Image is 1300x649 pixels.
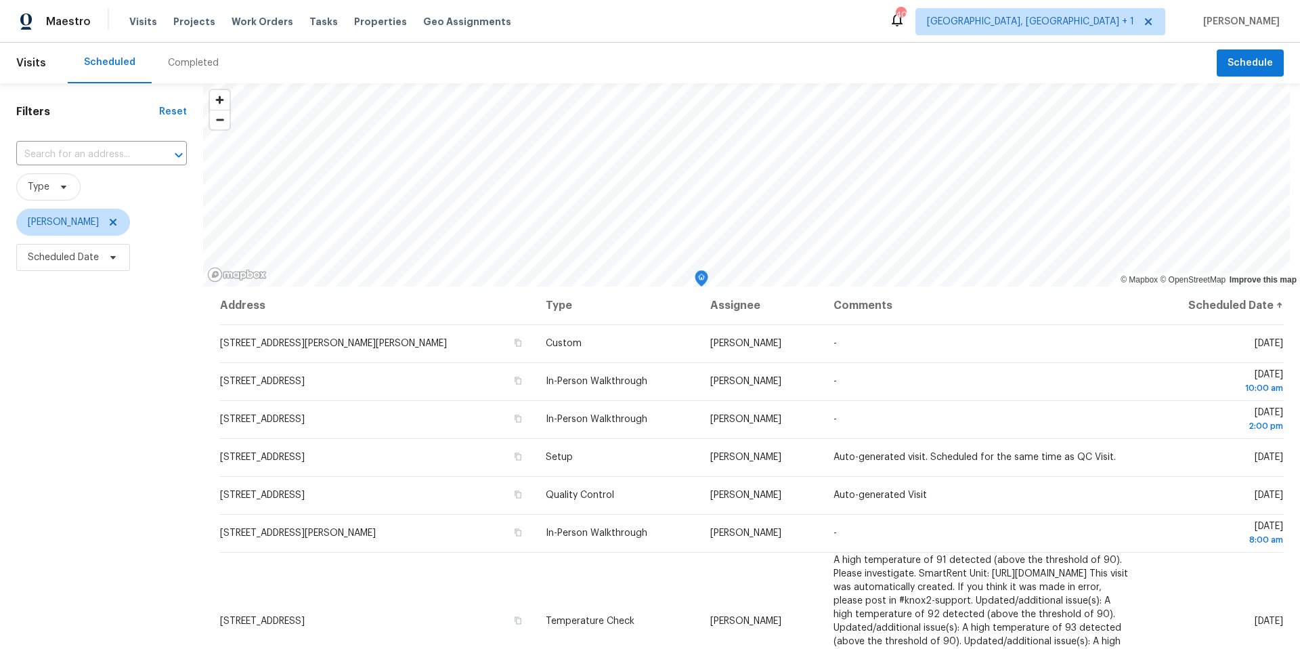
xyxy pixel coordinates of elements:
[512,526,524,539] button: Copy Address
[710,616,781,626] span: [PERSON_NAME]
[546,453,573,462] span: Setup
[833,415,837,424] span: -
[512,614,524,627] button: Copy Address
[46,15,91,28] span: Maestro
[512,451,524,463] button: Copy Address
[710,490,781,500] span: [PERSON_NAME]
[1198,15,1280,28] span: [PERSON_NAME]
[220,528,376,538] span: [STREET_ADDRESS][PERSON_NAME]
[512,337,524,349] button: Copy Address
[354,15,407,28] span: Properties
[1228,55,1273,72] span: Schedule
[1153,419,1283,433] div: 2:00 pm
[1255,616,1283,626] span: [DATE]
[1142,287,1284,324] th: Scheduled Date ↑
[833,377,837,386] span: -
[423,15,511,28] span: Geo Assignments
[833,490,927,500] span: Auto-generated Visit
[1255,490,1283,500] span: [DATE]
[1153,370,1283,395] span: [DATE]
[173,15,215,28] span: Projects
[535,287,699,324] th: Type
[207,267,267,282] a: Mapbox homepage
[710,528,781,538] span: [PERSON_NAME]
[1121,275,1158,285] a: Mapbox
[1230,275,1297,285] a: Improve this map
[546,377,647,386] span: In-Person Walkthrough
[28,215,99,229] span: [PERSON_NAME]
[203,83,1290,287] canvas: Map
[28,180,49,194] span: Type
[169,146,188,165] button: Open
[1153,533,1283,547] div: 8:00 am
[16,48,46,78] span: Visits
[1153,408,1283,433] span: [DATE]
[546,528,647,538] span: In-Person Walkthrough
[546,415,647,424] span: In-Person Walkthrough
[512,413,524,425] button: Copy Address
[833,453,1116,462] span: Auto-generated visit. Scheduled for the same time as QC Visit.
[710,453,781,462] span: [PERSON_NAME]
[220,377,305,386] span: [STREET_ADDRESS]
[220,339,447,348] span: [STREET_ADDRESS][PERSON_NAME][PERSON_NAME]
[699,287,823,324] th: Assignee
[1153,381,1283,395] div: 10:00 am
[512,375,524,387] button: Copy Address
[168,56,219,70] div: Completed
[129,15,157,28] span: Visits
[710,339,781,348] span: [PERSON_NAME]
[546,339,582,348] span: Custom
[309,17,338,26] span: Tasks
[1217,49,1284,77] button: Schedule
[219,287,535,324] th: Address
[710,377,781,386] span: [PERSON_NAME]
[159,105,187,119] div: Reset
[220,490,305,500] span: [STREET_ADDRESS]
[512,488,524,501] button: Copy Address
[695,270,708,291] div: Map marker
[927,15,1134,28] span: [GEOGRAPHIC_DATA], [GEOGRAPHIC_DATA] + 1
[833,528,837,538] span: -
[28,251,99,264] span: Scheduled Date
[210,110,230,129] button: Zoom out
[710,415,781,424] span: [PERSON_NAME]
[1255,339,1283,348] span: [DATE]
[16,144,149,165] input: Search for an address...
[1255,453,1283,462] span: [DATE]
[210,90,230,110] button: Zoom in
[1160,275,1226,285] a: OpenStreetMap
[896,8,905,22] div: 40
[16,105,159,119] h1: Filters
[833,339,837,348] span: -
[84,56,135,69] div: Scheduled
[1153,522,1283,547] span: [DATE]
[546,616,634,626] span: Temperature Check
[232,15,293,28] span: Work Orders
[546,490,614,500] span: Quality Control
[220,616,305,626] span: [STREET_ADDRESS]
[220,453,305,462] span: [STREET_ADDRESS]
[220,415,305,424] span: [STREET_ADDRESS]
[823,287,1142,324] th: Comments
